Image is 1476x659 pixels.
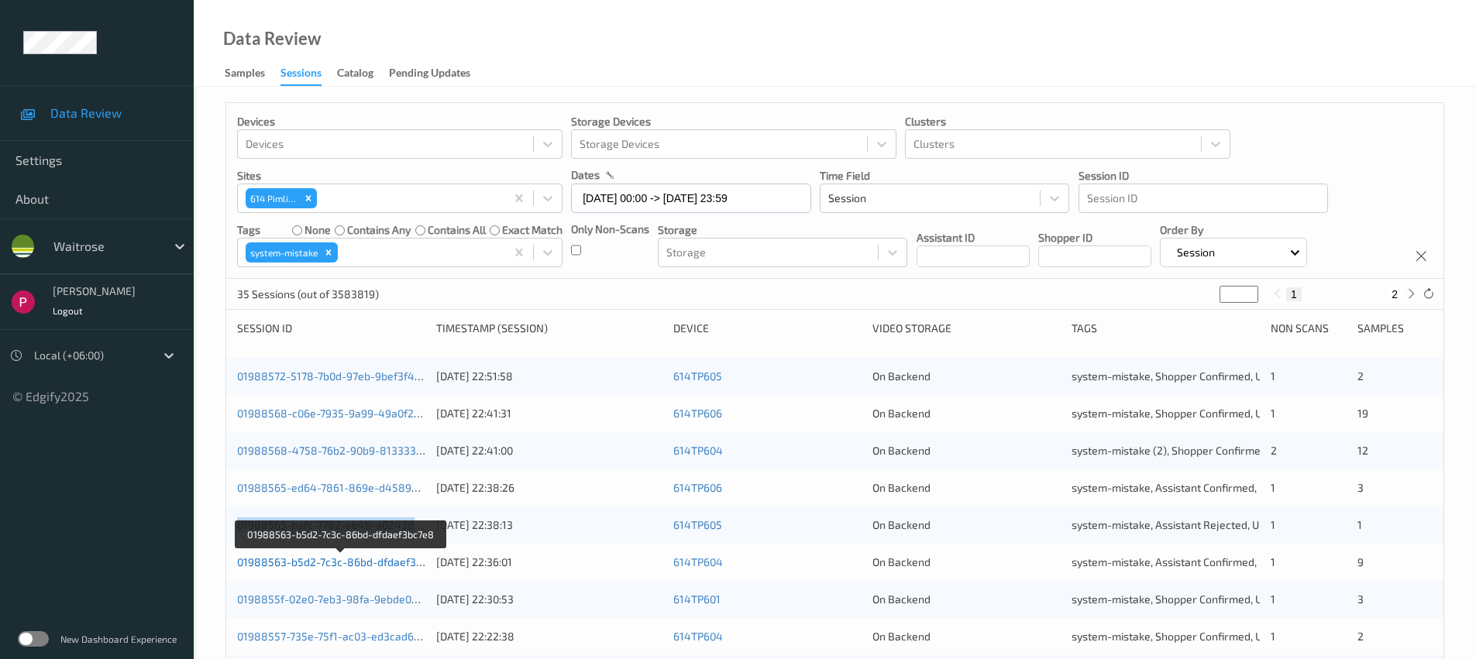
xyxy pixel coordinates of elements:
a: 614TP605 [673,369,722,383]
div: Catalog [337,65,373,84]
div: Sessions [280,65,322,86]
span: 1 [1271,481,1275,494]
div: On Backend [872,554,1061,570]
span: system-mistake, Shopper Confirmed, Unusual-Activity, Picklist item alert [1072,592,1425,606]
p: Time Field [820,168,1069,184]
div: [DATE] 22:38:26 [436,480,662,496]
a: Pending Updates [389,63,486,84]
a: 01988568-c06e-7935-9a99-49a0f2270cbb [237,407,449,420]
div: Non Scans [1271,321,1346,336]
span: 1 [1271,407,1275,420]
p: Shopper ID [1038,230,1151,245]
span: 1 [1271,369,1275,383]
span: system-mistake, Shopper Confirmed, Unusual-Activity, Picklist item alert [1072,369,1425,383]
span: system-mistake, Assistant Rejected, Unusual-Activity [1072,518,1333,531]
span: system-mistake, Shopper Confirmed, Unusual-Activity [1072,407,1336,420]
label: none [304,222,331,238]
span: system-mistake, Assistant Confirmed, Unusual-Activity, Picklist item alert [1072,555,1429,568]
span: 3 [1357,481,1364,494]
div: Remove 614 Pimlico [300,188,317,208]
a: 614TP606 [673,407,722,420]
div: [DATE] 22:41:00 [436,443,662,458]
a: 614TP604 [673,555,723,568]
div: On Backend [872,369,1061,384]
span: 9 [1357,555,1364,568]
label: exact match [502,222,563,238]
div: system-mistake [246,242,320,263]
div: [DATE] 22:38:13 [436,517,662,533]
a: 614TP601 [673,592,721,606]
a: Sessions [280,63,337,86]
div: Data Review [223,31,321,46]
span: 1 [1357,518,1362,531]
a: 614TP604 [673,444,723,457]
span: 2 [1357,630,1364,643]
div: Session ID [237,321,425,336]
span: 1 [1271,555,1275,568]
div: Samples [1357,321,1433,336]
div: Video Storage [872,321,1061,336]
label: contains all [428,222,486,238]
div: 614 Pimlico [246,188,300,208]
span: 2 [1357,369,1364,383]
a: 0198855f-02e0-7eb3-98fa-9ebde0ad7118 [237,592,446,606]
div: [DATE] 22:30:53 [436,592,662,607]
div: On Backend [872,592,1061,607]
div: [DATE] 22:51:58 [436,369,662,384]
span: 1 [1271,630,1275,643]
div: Tags [1072,321,1260,336]
p: dates [571,167,600,183]
div: [DATE] 22:22:38 [436,629,662,644]
button: 2 [1387,287,1402,301]
p: Devices [237,114,563,129]
span: 1 [1271,592,1275,606]
p: 35 Sessions (out of 3583819) [237,287,379,302]
a: 01988568-4758-76b2-90b9-813333eaf080 [237,444,452,457]
div: Pending Updates [389,65,470,84]
a: 01988565-ed64-7861-869e-d4589750f67f [237,481,449,494]
div: On Backend [872,480,1061,496]
p: Storage [658,222,907,238]
p: Session [1172,245,1220,260]
span: 1 [1271,518,1275,531]
div: On Backend [872,443,1061,458]
span: 12 [1357,444,1368,457]
span: system-mistake, Assistant Confirmed, Unusual-Activity [1072,481,1340,494]
div: On Backend [872,406,1061,421]
p: Sites [237,168,563,184]
div: [DATE] 22:36:01 [436,554,662,570]
a: Catalog [337,63,389,84]
a: 01988557-735e-75f1-ac03-ed3cad65f7e9 [237,630,442,643]
div: Samples [225,65,265,84]
span: 3 [1357,592,1364,606]
p: Assistant ID [917,230,1030,245]
label: contains any [347,222,411,238]
a: 614TP605 [673,518,722,531]
div: Remove system-mistake [320,242,337,263]
div: Device [673,321,862,336]
p: Clusters [905,114,1230,129]
a: 614TP606 [673,481,722,494]
p: Tags [237,222,260,238]
a: Samples [225,63,280,84]
p: Only Non-Scans [571,221,649,237]
span: system-mistake (2), Shopper Confirmed, Assistant Confirmed, Unusual-Activity [1072,444,1456,457]
a: 01988563-b5d2-7c3c-86bd-dfdaef3bc7e8 [237,555,446,568]
div: On Backend [872,517,1061,533]
a: 614TP604 [673,630,723,643]
div: On Backend [872,629,1061,644]
div: [DATE] 22:41:31 [436,406,662,421]
span: 2 [1271,444,1277,457]
a: 01988572-5178-7b0d-97eb-9bef3f44ba3b [237,369,446,383]
p: Session ID [1079,168,1328,184]
div: Timestamp (Session) [436,321,662,336]
p: Order By [1160,222,1308,238]
span: 19 [1357,407,1368,420]
span: system-mistake, Shopper Confirmed, Unusual-Activity, Picklist item alert [1072,630,1425,643]
a: 01988565-bafc-7782-ab4b-a02438f727d8 [237,518,449,531]
p: Storage Devices [571,114,896,129]
button: 1 [1286,287,1302,301]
